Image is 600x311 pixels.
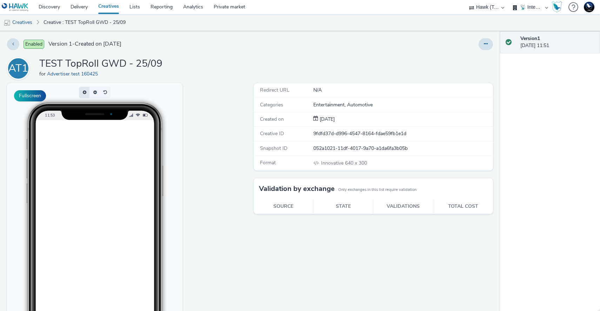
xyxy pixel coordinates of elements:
th: Validations [373,199,433,214]
h3: Validation by exchange [259,184,335,194]
span: Innovative [321,160,345,166]
th: Source [254,199,314,214]
img: undefined Logo [2,3,29,12]
button: Fullscreen [14,90,46,101]
div: 052a1021-11df-4017-9a70-a1da6fa3b05b [313,145,492,152]
strong: Version 1 [520,35,540,42]
span: Categories [260,101,283,108]
small: Only exchanges in this list require validation [338,187,416,193]
a: Advertiser test 160425 [47,71,101,77]
div: AT1 [8,59,28,78]
span: 11:53 [38,29,48,34]
span: 640 x 300 [320,160,367,166]
span: Redirect URL [260,87,289,93]
span: Enabled [24,40,44,49]
div: [DATE] 11:51 [520,35,594,49]
span: Format [260,159,276,166]
th: Total cost [433,199,493,214]
span: Version 1 - Created on [DATE] [48,40,121,48]
img: mobile [4,19,11,26]
span: [DATE] [318,116,335,123]
h1: TEST TopRoll GWD - 25/09 [39,57,162,71]
a: AT1 [7,65,32,72]
img: Hawk Academy [552,1,562,13]
img: Support Hawk [584,2,594,12]
a: Hawk Academy [552,1,565,13]
div: Creation 25 September 2025, 11:51 [318,116,335,123]
span: Snapshot ID [260,145,287,152]
span: Created on [260,116,284,123]
span: Creative ID [260,130,284,137]
a: Creative : TEST TopRoll GWD - 25/09 [40,14,129,31]
span: N/A [313,87,322,93]
span: for [39,71,47,77]
div: Entertainment, Automotive [313,101,492,108]
div: 9fdfd37d-d996-4547-8164-fdae59fb1e1d [313,130,492,137]
th: State [313,199,373,214]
